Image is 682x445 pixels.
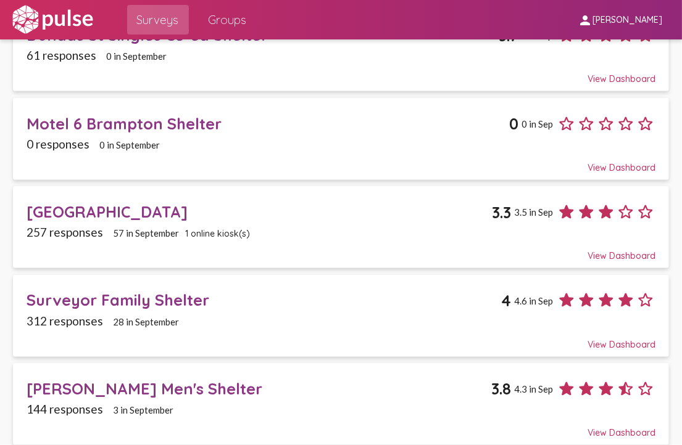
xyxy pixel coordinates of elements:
[13,275,668,357] a: Surveyor Family Shelter44.6 in Sep312 responses28 in SeptemberView Dashboard
[578,13,593,28] mat-icon: person
[99,139,160,150] span: 0 in September
[13,186,668,268] a: [GEOGRAPHIC_DATA]3.33.5 in Sep257 responses57 in September1 online kiosk(s)View Dashboard
[27,314,103,328] span: 312 responses
[27,328,655,350] div: View Dashboard
[27,151,655,173] div: View Dashboard
[27,48,96,62] span: 61 responses
[501,291,511,310] span: 4
[13,98,668,180] a: Motel 6 Brampton Shelter00 in Sep0 responses0 in SeptemberView Dashboard
[113,404,173,415] span: 3 in September
[515,295,554,306] span: 4.6 in Sep
[515,206,554,218] span: 3.5 in Sep
[27,402,103,416] span: 144 responses
[127,5,189,35] a: Surveys
[27,114,509,133] div: Motel 6 Brampton Shelter
[568,8,672,31] button: [PERSON_NAME]
[106,51,167,62] span: 0 in September
[27,290,501,309] div: Surveyor Family Shelter
[27,379,491,398] div: [PERSON_NAME] Men's Shelter
[13,363,668,445] a: [PERSON_NAME] Men's Shelter3.84.3 in Sep144 responses3 in SeptemberView Dashboard
[593,15,662,26] span: [PERSON_NAME]
[515,383,554,394] span: 4.3 in Sep
[209,9,247,31] span: Groups
[27,239,655,261] div: View Dashboard
[522,118,554,129] span: 0 in Sep
[199,5,257,35] a: Groups
[10,4,95,35] img: white-logo.svg
[185,228,250,239] span: 1 online kiosk(s)
[27,202,492,221] div: [GEOGRAPHIC_DATA]
[491,379,511,398] span: 3.8
[27,62,655,84] div: View Dashboard
[113,227,179,239] span: 57 in September
[113,316,179,327] span: 28 in September
[509,114,518,133] span: 0
[27,416,655,438] div: View Dashboard
[27,225,103,239] span: 257 responses
[137,9,179,31] span: Surveys
[492,203,511,222] span: 3.3
[13,9,668,91] a: Dundas St Singles Co-ed Shelter3.70 in Sep61 responses0 in SeptemberView Dashboard
[27,137,89,151] span: 0 responses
